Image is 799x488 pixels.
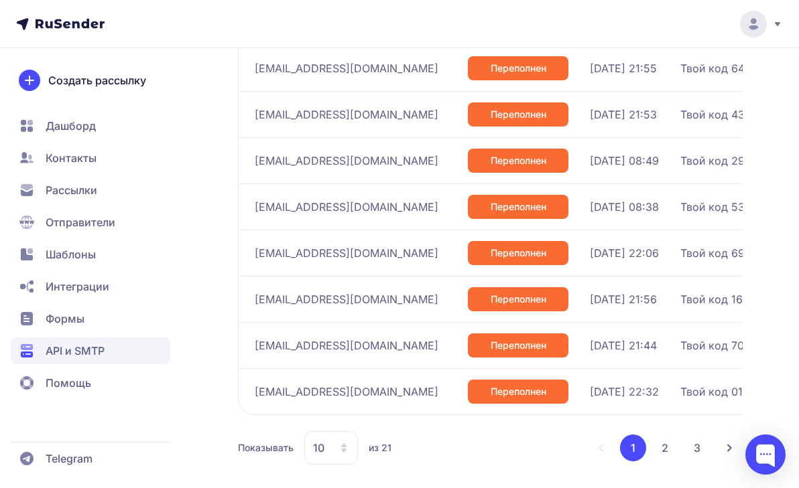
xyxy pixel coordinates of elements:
[590,60,657,76] span: [DATE] 21:55
[255,384,438,400] span: [EMAIL_ADDRESS][DOMAIN_NAME]
[46,311,84,327] span: Формы
[590,337,657,353] span: [DATE] 21:44
[255,153,438,169] span: [EMAIL_ADDRESS][DOMAIN_NAME]
[46,214,115,230] span: Отправители
[590,384,659,400] span: [DATE] 22:32
[590,291,657,307] span: [DATE] 21:56
[491,154,546,167] span: Переполнен
[46,278,109,295] span: Интеграции
[369,441,391,455] span: из 21
[11,445,170,472] a: Telegram
[46,246,96,262] span: Шаблоны
[590,106,657,123] span: [DATE] 21:53
[255,291,438,307] span: [EMAIL_ADDRESS][DOMAIN_NAME]
[255,245,438,261] span: [EMAIL_ADDRESS][DOMAIN_NAME]
[491,108,546,121] span: Переполнен
[491,62,546,75] span: Переполнен
[491,200,546,214] span: Переполнен
[255,106,438,123] span: [EMAIL_ADDRESS][DOMAIN_NAME]
[590,153,659,169] span: [DATE] 08:49
[48,72,146,88] span: Создать рассылку
[491,293,546,306] span: Переполнен
[255,60,438,76] span: [EMAIL_ADDRESS][DOMAIN_NAME]
[313,440,324,456] span: 10
[684,434,711,461] button: 3
[491,385,546,398] span: Переполнен
[255,337,438,353] span: [EMAIL_ADDRESS][DOMAIN_NAME]
[46,118,96,134] span: Дашборд
[46,182,97,198] span: Рассылки
[238,441,294,455] span: Показывать
[491,339,546,352] span: Переполнен
[491,246,546,260] span: Переполнен
[46,150,97,166] span: Контакты
[46,343,105,359] span: API и SMTP
[590,199,659,215] span: [DATE] 08:38
[46,375,91,391] span: Помощь
[255,199,438,215] span: [EMAIL_ADDRESS][DOMAIN_NAME]
[652,434,678,461] button: 2
[46,451,93,467] span: Telegram
[620,434,646,461] button: 1
[590,245,659,261] span: [DATE] 22:06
